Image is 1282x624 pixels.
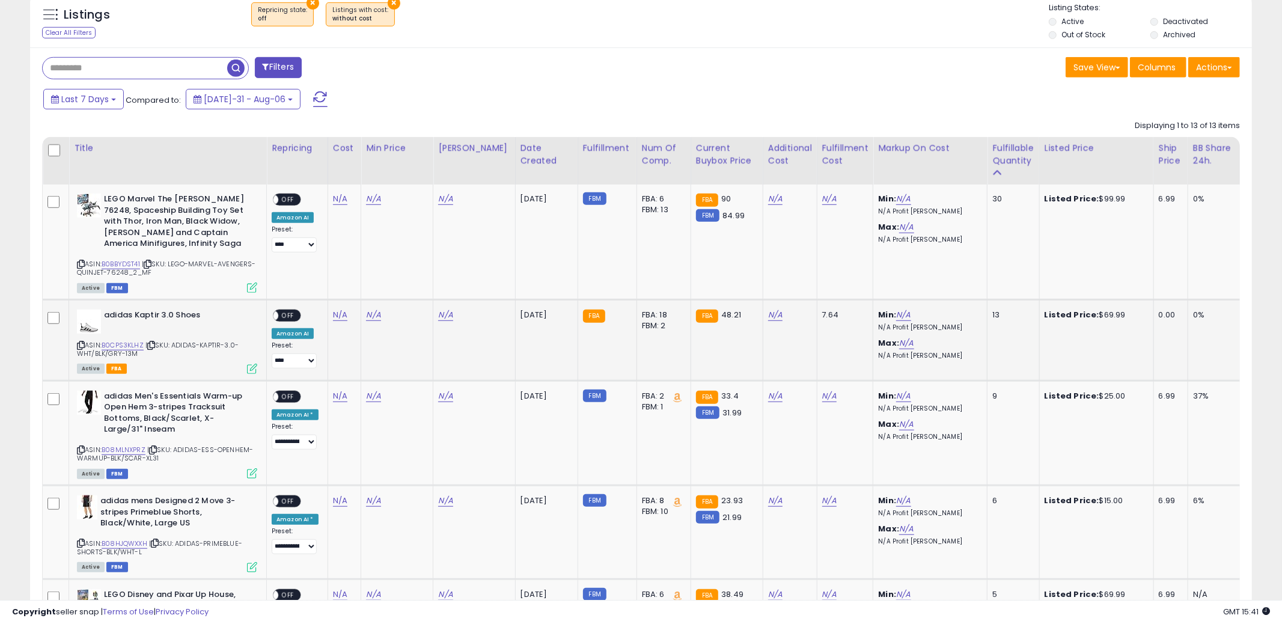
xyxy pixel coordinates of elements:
a: N/A [768,193,783,205]
b: Max: [878,418,899,430]
small: FBM [583,494,606,507]
b: Listed Price: [1045,309,1099,320]
small: FBM [583,588,606,601]
a: B0BBYDST41 [102,259,140,269]
a: N/A [366,309,380,321]
div: Additional Cost [768,142,812,167]
div: Cost [333,142,356,154]
h5: Listings [64,7,110,23]
a: N/A [896,193,911,205]
b: Max: [878,221,899,233]
b: Listed Price: [1045,589,1099,600]
small: FBM [583,390,606,402]
button: Actions [1188,57,1240,78]
div: FBA: 18 [642,310,682,320]
span: 2025-08-14 15:41 GMT [1223,606,1270,617]
div: FBA: 2 [642,391,682,402]
a: N/A [438,309,453,321]
div: off [258,14,307,23]
p: N/A Profit [PERSON_NAME] [878,207,978,216]
span: OFF [278,310,298,320]
a: N/A [366,589,380,601]
div: $15.00 [1045,495,1144,506]
div: 6.99 [1159,194,1179,204]
strong: Copyright [12,606,56,617]
label: Active [1061,16,1084,26]
b: Max: [878,523,899,534]
a: B0CPS3KLHZ [102,340,144,350]
div: $69.99 [1045,310,1144,320]
button: Filters [255,57,302,78]
a: N/A [366,193,380,205]
b: Max: [878,337,899,349]
div: [DATE] [520,310,569,320]
small: FBM [696,406,719,419]
img: 311aUCrPJcL._SL40_.jpg [77,310,101,334]
div: 37% [1193,391,1233,402]
p: Listing States: [1049,2,1252,14]
div: FBM: 1 [642,402,682,412]
div: seller snap | | [12,607,209,618]
a: N/A [366,495,380,507]
span: 21.99 [722,512,742,523]
div: 6% [1193,495,1233,506]
span: Repricing state : [258,5,307,23]
button: [DATE]-31 - Aug-06 [186,89,301,109]
div: FBA: 6 [642,194,682,204]
small: FBM [696,209,719,222]
a: N/A [822,193,837,205]
p: N/A Profit [PERSON_NAME] [878,433,978,441]
div: 0% [1193,194,1233,204]
div: Fulfillment Cost [822,142,868,167]
label: Deactivated [1163,16,1208,26]
div: 9 [992,391,1030,402]
img: 31SI6oOTO9L._SL40_.jpg [77,495,97,519]
b: Min: [878,495,896,506]
b: LEGO Marvel The [PERSON_NAME] 76248, Spaceship Building Toy Set with Thor, Iron Man, Black Widow,... [104,194,250,252]
a: N/A [333,309,347,321]
b: Min: [878,193,896,204]
div: Markup on Cost [878,142,982,154]
span: OFF [278,195,298,205]
a: N/A [438,193,453,205]
div: ASIN: [77,194,257,292]
small: FBM [583,192,606,205]
button: Last 7 Days [43,89,124,109]
div: FBA: 8 [642,495,682,506]
div: $99.99 [1045,194,1144,204]
span: Listings with cost : [332,5,388,23]
div: 0% [1193,310,1233,320]
small: FBA [696,391,718,404]
span: FBM [106,562,128,572]
div: FBM: 13 [642,204,682,215]
a: N/A [366,390,380,402]
div: Preset: [272,423,319,450]
label: Archived [1163,29,1195,40]
span: All listings currently available for purchase on Amazon [77,283,105,293]
span: OFF [278,391,298,402]
div: [PERSON_NAME] [438,142,510,154]
span: | SKU: ADIDAS-ESS-OPENHEM-WARMUP-BLK/SCAR-XL31 [77,445,253,463]
div: FBM: 10 [642,506,682,517]
div: Fulfillment [583,142,632,154]
div: Amazon AI [272,212,314,223]
div: 30 [992,194,1030,204]
a: N/A [438,495,453,507]
a: Privacy Policy [156,606,209,617]
div: Displaying 1 to 13 of 13 items [1135,120,1240,132]
a: N/A [768,390,783,402]
img: 31j5cch2jUL._SL40_.jpg [77,391,101,415]
div: Fulfillable Quantity [992,142,1034,167]
div: ASIN: [77,310,257,373]
a: N/A [896,390,911,402]
span: All listings currently available for purchase on Amazon [77,469,105,479]
div: 6.99 [1159,495,1179,506]
div: Preset: [272,225,319,252]
div: $25.00 [1045,391,1144,402]
a: N/A [822,390,837,402]
a: N/A [438,390,453,402]
div: without cost [332,14,388,23]
a: N/A [822,495,837,507]
small: FBA [696,194,718,207]
span: All listings currently available for purchase on Amazon [77,562,105,572]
